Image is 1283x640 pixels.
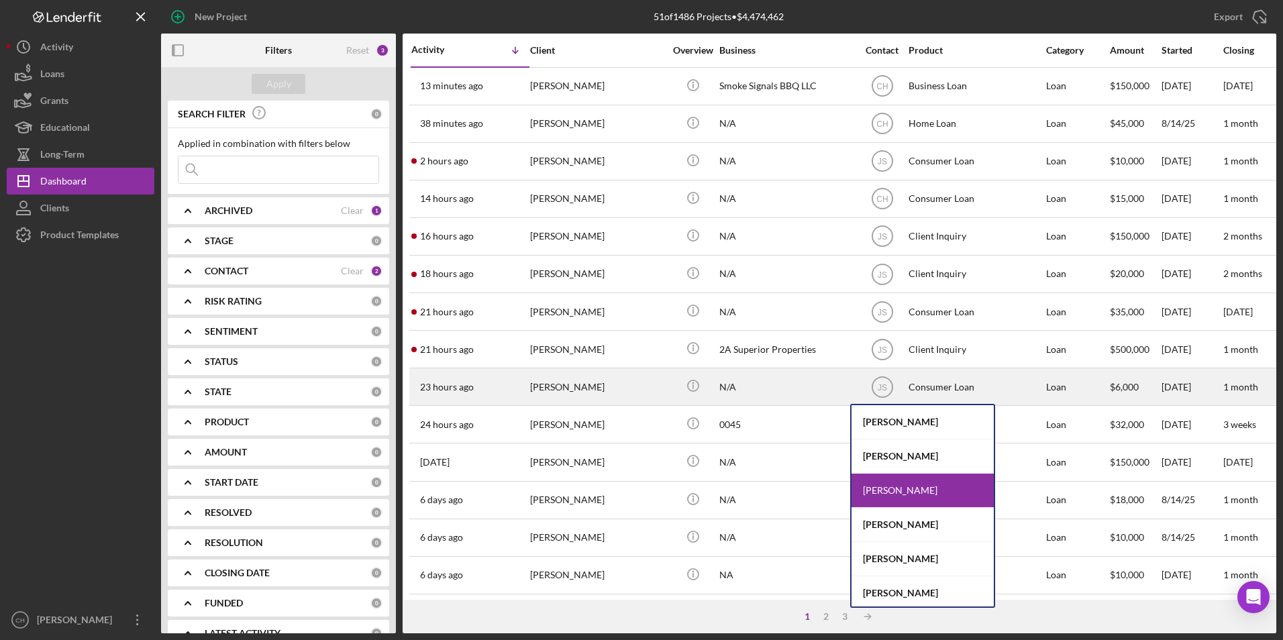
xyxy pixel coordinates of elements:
div: Smoke Signals BBQ LLC [719,68,854,104]
div: 1 [370,205,382,217]
div: 0 [370,325,382,337]
div: Client Inquiry [909,256,1043,292]
div: Product [909,45,1043,56]
div: Activity [411,44,470,55]
a: Dashboard [7,168,154,195]
div: 0 [370,416,382,428]
time: 2025-08-19 21:54 [420,307,474,317]
div: Apply [266,74,291,94]
div: N/A [719,144,854,179]
div: $45,000 [1110,106,1160,142]
time: 2 months [1223,268,1262,279]
div: 0 [370,356,382,368]
b: PRODUCT [205,417,249,427]
div: [PERSON_NAME] [530,68,664,104]
div: [PERSON_NAME] [530,482,664,518]
div: $32,000 [1110,407,1160,442]
div: $150,000 [1110,219,1160,254]
div: 51 of 1486 Projects • $4,474,462 [654,11,784,22]
div: Consumer Loan [909,181,1043,217]
text: JS [877,270,886,279]
div: 0 [370,295,382,307]
div: [PERSON_NAME] [530,369,664,405]
div: [PERSON_NAME] [530,331,664,367]
time: 1 month [1223,381,1258,392]
time: 1 month [1223,531,1258,543]
div: [PERSON_NAME] [530,144,664,179]
div: [PERSON_NAME] [852,576,994,610]
button: Long-Term [7,141,154,168]
div: Reset [346,45,369,56]
button: New Project [161,3,260,30]
div: N/A [719,444,854,480]
div: Client [530,45,664,56]
div: [PERSON_NAME] [530,595,664,631]
div: 0045 [719,407,854,442]
time: 2025-08-20 17:02 [420,156,468,166]
div: Loan [1046,520,1109,555]
b: CONTACT [205,266,248,276]
div: Business [719,45,854,56]
div: $10,000 [1110,557,1160,593]
div: 3 [376,44,389,57]
div: [DATE] [1162,181,1222,217]
div: 0 [370,446,382,458]
button: Apply [252,74,305,94]
div: [PERSON_NAME] [852,474,994,508]
text: JS [877,345,886,354]
div: [PERSON_NAME] [530,444,664,480]
div: 1 [798,611,817,622]
div: N/A [719,595,854,631]
button: Educational [7,114,154,141]
div: Dashboard [40,168,87,198]
div: N/A [719,294,854,329]
div: Loan [1046,557,1109,593]
div: Category [1046,45,1109,56]
text: CH [15,617,25,624]
div: N/A [719,369,854,405]
div: 2A Superior Properties [719,331,854,367]
time: [DATE] [1223,80,1253,91]
div: Contact [857,45,907,56]
div: 0 [370,476,382,488]
button: CH[PERSON_NAME] [7,606,154,633]
button: Loans [7,60,154,87]
time: 1 month [1223,155,1258,166]
div: Applied in combination with filters below [178,138,379,149]
div: [DATE] [1162,256,1222,292]
time: 2025-08-20 05:13 [420,193,474,204]
div: 0 [370,506,382,519]
div: Loan [1046,106,1109,142]
div: N/A [719,256,854,292]
div: [PERSON_NAME] [530,407,664,442]
div: 8/14/25 [1162,106,1222,142]
a: Product Templates [7,221,154,248]
div: Loan [1046,181,1109,217]
div: Home Loan [909,106,1043,142]
div: Clear [341,205,364,216]
div: Amount [1110,45,1160,56]
b: Filters [265,45,292,56]
a: Clients [7,195,154,221]
b: ARCHIVED [205,205,252,216]
a: Activity [7,34,154,60]
time: 2025-08-14 19:42 [420,494,463,505]
div: [DATE] [1162,144,1222,179]
div: N/A [719,520,854,555]
time: 1 month [1223,494,1258,505]
b: START DATE [205,477,258,488]
div: Product Templates [40,221,119,252]
time: 3 weeks [1223,419,1256,430]
div: $15,000 [1110,181,1160,217]
time: 2025-08-19 19:31 [420,382,474,392]
time: 2025-08-14 16:02 [420,570,463,580]
div: Loan [1046,369,1109,405]
div: [DATE] [1162,444,1222,480]
b: STATUS [205,356,238,367]
div: [PERSON_NAME] [530,520,664,555]
time: 2025-08-20 18:44 [420,81,483,91]
time: 1 month [1223,343,1258,355]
